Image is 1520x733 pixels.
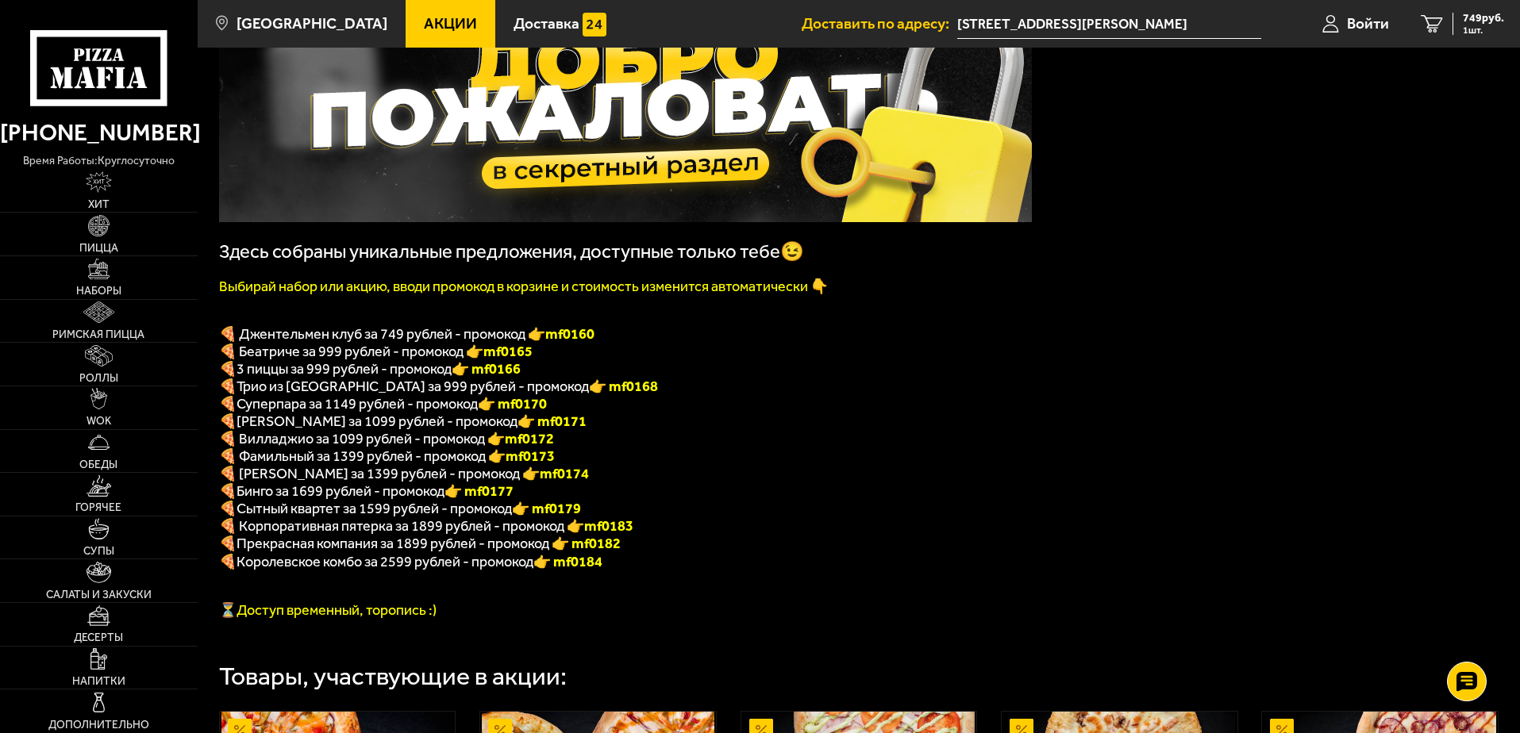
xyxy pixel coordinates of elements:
font: 👉 mf0168 [589,378,658,395]
span: Супы [83,546,114,557]
font: 👉 mf0166 [452,360,521,378]
span: Горячее [75,502,121,513]
span: Войти [1347,16,1389,31]
b: mf0173 [506,447,555,465]
font: Выбирай набор или акцию, вводи промокод в корзине и стоимость изменится автоматически 👇 [219,278,828,295]
font: 🍕 [219,378,237,395]
span: Здесь собраны уникальные предложения, доступные только тебе😉 [219,240,804,263]
span: Наборы [76,286,121,297]
span: Трио из [GEOGRAPHIC_DATA] за 999 рублей - промокод [237,378,589,395]
span: Доставить по адресу: [802,16,957,31]
span: 🍕 Фамильный за 1399 рублей - промокод 👉 [219,447,555,465]
span: Салаты и закуски [46,589,152,601]
img: 15daf4d41897b9f0e9f617042186c801.svg [583,13,606,36]
b: mf0165 [483,343,533,360]
span: [PERSON_NAME] за 1099 рублей - промокод [237,413,518,430]
b: 🍕 [219,413,237,430]
span: Напитки [72,676,125,687]
span: Акции [424,16,477,31]
span: 3 пиццы за 999 рублей - промокод [237,360,452,378]
span: 🍕 [PERSON_NAME] за 1399 рублей - промокод 👉 [219,465,589,482]
span: Суперпара за 1149 рублей - промокод [237,395,478,413]
span: Обеды [79,459,117,470]
span: Доставка [514,16,579,31]
span: Прекрасная компания за 1899 рублей - промокод [237,535,552,552]
b: 👉 mf0177 [444,482,514,500]
span: ⏳Доступ временный, торопись :) [219,601,437,619]
span: [GEOGRAPHIC_DATA] [237,16,387,31]
font: 👉 mf0182 [552,535,621,552]
font: 👉 mf0170 [478,395,547,413]
span: 1 шт. [1463,25,1504,35]
b: mf0174 [540,465,589,482]
b: 🍕 [219,482,237,500]
span: Римская пицца [52,329,144,340]
div: Товары, участвующие в акции: [219,664,567,689]
font: 🍕 [219,395,237,413]
span: Хит [88,199,110,210]
b: mf0172 [505,430,554,447]
span: Сытный квартет за 1599 рублей - промокод [237,500,512,517]
b: mf0183 [584,517,633,535]
span: 🍕 Корпоративная пятерка за 1899 рублей - промокод 👉 [219,517,633,535]
span: 🍕 Джентельмен клуб за 749 рублей - промокод 👉 [219,325,595,343]
span: Десерты [74,632,123,643]
span: 🍕 Беатриче за 999 рублей - промокод 👉 [219,343,533,360]
b: mf0160 [545,325,595,343]
font: 🍕 [219,535,237,552]
font: 🍕 [219,553,237,570]
span: Роллы [79,373,118,384]
span: 749 руб. [1463,13,1504,24]
font: 👉 mf0184 [533,553,602,570]
span: WOK [87,416,111,427]
span: Пицца [79,243,118,254]
b: 👉 mf0179 [512,500,581,517]
span: Бинго за 1699 рублей - промокод [237,482,444,500]
font: 🍕 [219,360,237,378]
span: 🍕 Вилладжио за 1099 рублей - промокод 👉 [219,430,554,447]
span: Дополнительно [48,720,149,731]
span: Королевское комбо за 2599 рублей - промокод [237,553,533,570]
b: 👉 mf0171 [518,413,587,430]
b: 🍕 [219,500,237,517]
input: Ваш адрес доставки [957,10,1261,39]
